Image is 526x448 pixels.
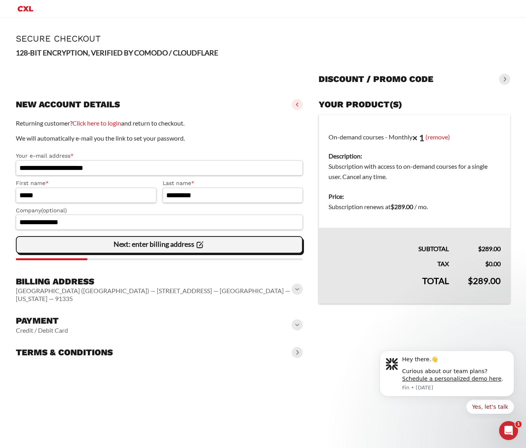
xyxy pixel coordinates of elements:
iframe: Intercom live chat [499,421,518,440]
iframe: Intercom notifications message [368,337,526,419]
bdi: 289.00 [391,203,413,210]
h3: Billing address [16,276,293,287]
label: Last name [163,179,303,188]
h3: New account details [16,99,120,110]
span: 1 [515,421,522,427]
strong: 128-BIT ENCRYPTION, VERIFIED BY COMODO / CLOUDFLARE [16,48,218,57]
th: Subtotal [319,228,458,254]
bdi: 289.00 [468,275,501,286]
span: $ [468,275,473,286]
p: Returning customer? and return to checkout. [16,118,303,128]
h3: Payment [16,315,68,326]
label: First name [16,179,156,188]
span: Subscription renews at . [329,203,428,210]
span: $ [391,203,394,210]
a: Click here to login [72,119,121,127]
span: / mo [414,203,427,210]
td: On-demand courses - Monthly [319,115,510,187]
vaadin-horizontal-layout: [GEOGRAPHIC_DATA] ([GEOGRAPHIC_DATA]) — [STREET_ADDRESS] — [GEOGRAPHIC_DATA] — [US_STATE] — 91335 [16,287,293,303]
bdi: 0.00 [485,260,501,267]
p: We will automatically e-mail you the link to set your password. [16,133,303,143]
th: Tax [319,254,458,269]
bdi: 289.00 [478,245,501,252]
vaadin-horizontal-layout: Credit / Debit Card [16,326,68,334]
a: (remove) [425,133,450,140]
h1: Secure Checkout [16,34,510,44]
span: $ [485,260,489,267]
dd: Subscription with access to on-demand courses for a single user. Cancel any time. [329,161,501,182]
dt: Price: [329,191,501,202]
th: Total [319,269,458,304]
span: $ [478,245,482,252]
vaadin-button: Next: enter billing address [16,236,303,254]
h3: Terms & conditions [16,347,113,358]
h3: Discount / promo code [319,74,433,85]
dt: Description: [329,151,501,161]
label: Your e-mail address [16,151,303,160]
span: (optional) [41,207,67,214]
strong: × 1 [412,132,424,143]
label: Company [16,206,303,215]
